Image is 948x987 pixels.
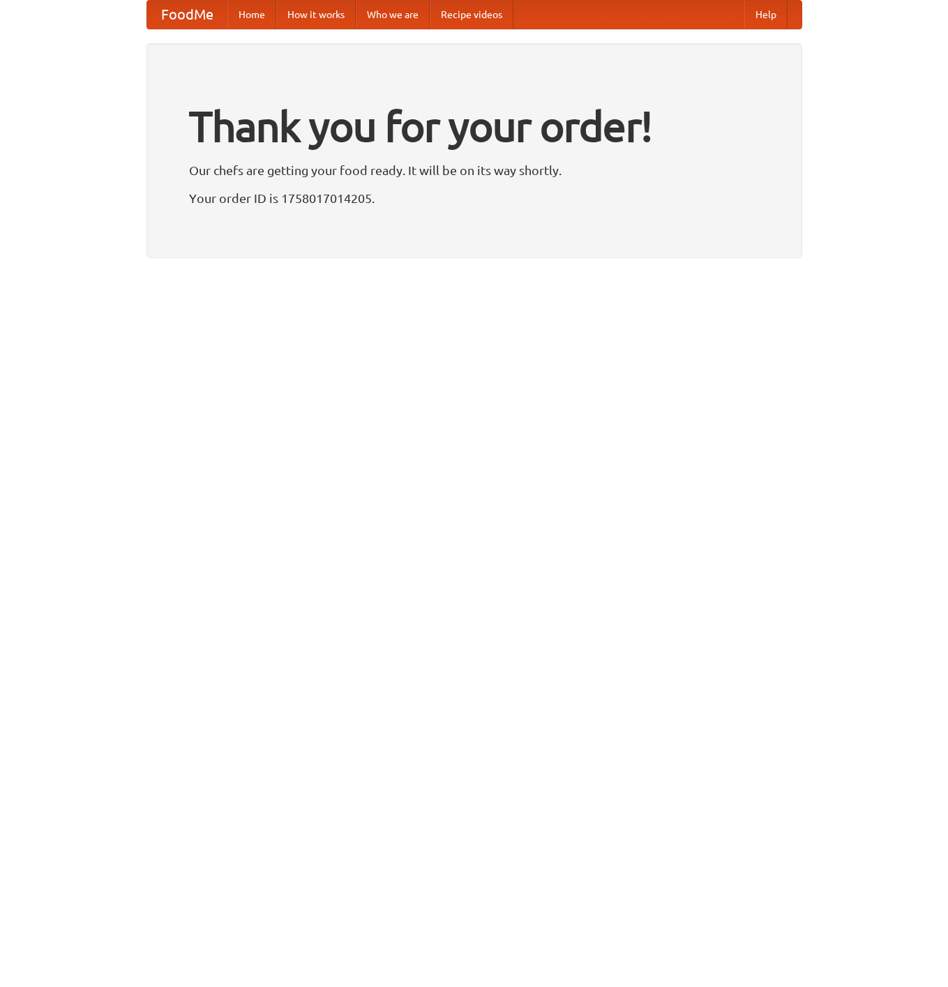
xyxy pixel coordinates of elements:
a: Who we are [356,1,430,29]
h1: Thank you for your order! [189,93,760,160]
a: FoodMe [147,1,227,29]
a: Recipe videos [430,1,513,29]
p: Our chefs are getting your food ready. It will be on its way shortly. [189,160,760,181]
a: Help [744,1,788,29]
p: Your order ID is 1758017014205. [189,188,760,209]
a: Home [227,1,276,29]
a: How it works [276,1,356,29]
